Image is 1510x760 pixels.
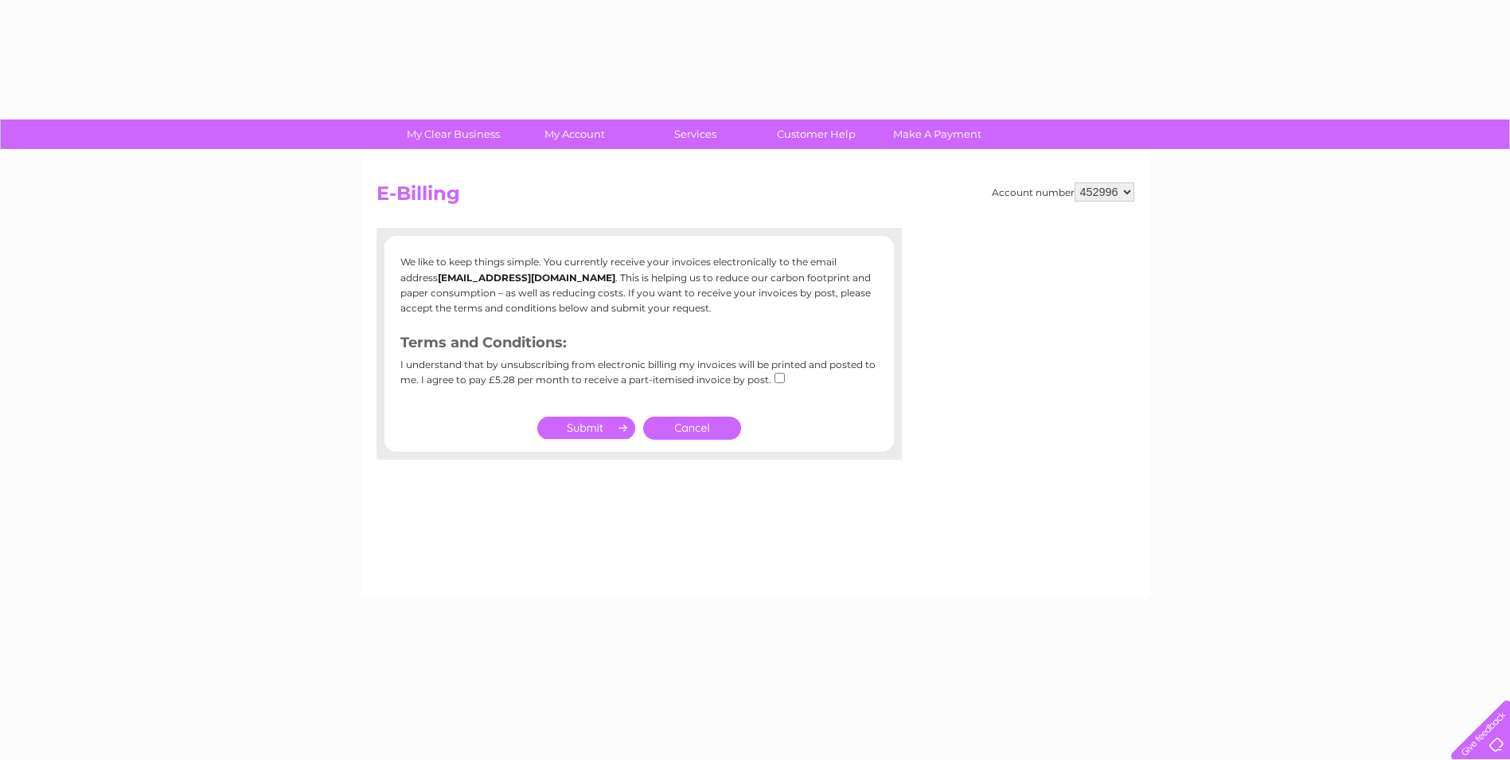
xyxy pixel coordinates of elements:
[400,331,878,359] h3: Terms and Conditions:
[630,119,761,149] a: Services
[438,272,615,284] b: [EMAIL_ADDRESS][DOMAIN_NAME]
[377,182,1134,213] h2: E-Billing
[509,119,640,149] a: My Account
[643,417,741,440] a: Cancel
[872,119,1003,149] a: Make A Payment
[400,359,878,397] div: I understand that by unsubscribing from electronic billing my invoices will be printed and posted...
[400,254,878,315] p: We like to keep things simple. You currently receive your invoices electronically to the email ad...
[388,119,519,149] a: My Clear Business
[751,119,882,149] a: Customer Help
[537,417,635,439] input: Submit
[992,182,1134,202] div: Account number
